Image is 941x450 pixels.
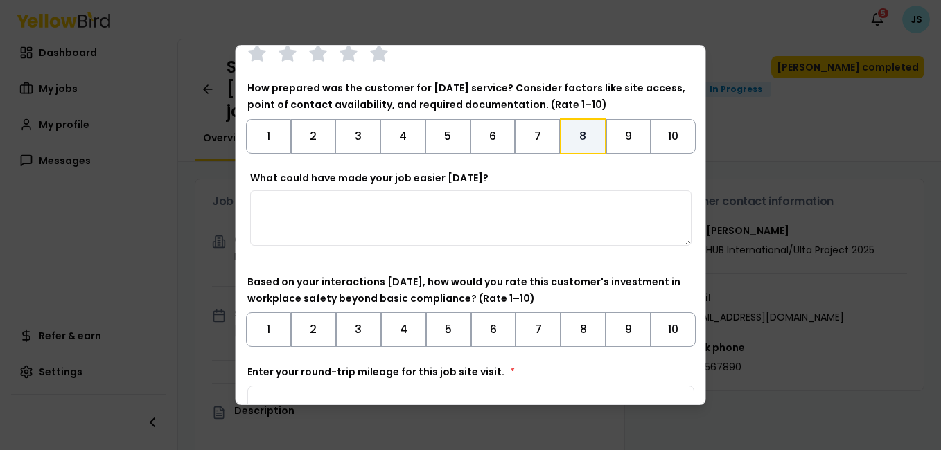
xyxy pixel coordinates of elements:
label: How prepared was the customer for [DATE] service? Consider factors like site access, point of con... [247,81,685,111]
button: Toggle 3 [335,119,380,154]
button: Toggle 4 [380,312,425,347]
button: Toggle 3 [335,312,380,347]
button: Toggle 7 [516,312,561,347]
button: Toggle 9 [606,119,651,154]
button: Toggle 4 [380,119,425,154]
button: Toggle 8 [559,118,606,154]
button: Toggle 1 [245,119,290,154]
button: Toggle 6 [470,119,515,154]
label: Based on your interactions [DATE], how would you rate this customer's investment in workplace saf... [247,275,680,305]
button: Toggle 8 [561,312,606,347]
button: Toggle 10 [651,119,696,154]
button: Toggle 6 [470,312,516,347]
button: Toggle 9 [606,312,651,347]
button: Toggle 7 [515,119,560,154]
button: Toggle 2 [290,119,335,154]
button: Toggle 5 [425,119,470,154]
label: What could have made your job easier [DATE]? [250,171,489,185]
label: Enter your round-trip mileage for this job site visit. [247,365,515,379]
button: Toggle 5 [425,312,470,347]
button: Toggle 1 [245,312,290,347]
button: Toggle 2 [290,312,335,347]
button: Toggle 10 [651,312,696,347]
